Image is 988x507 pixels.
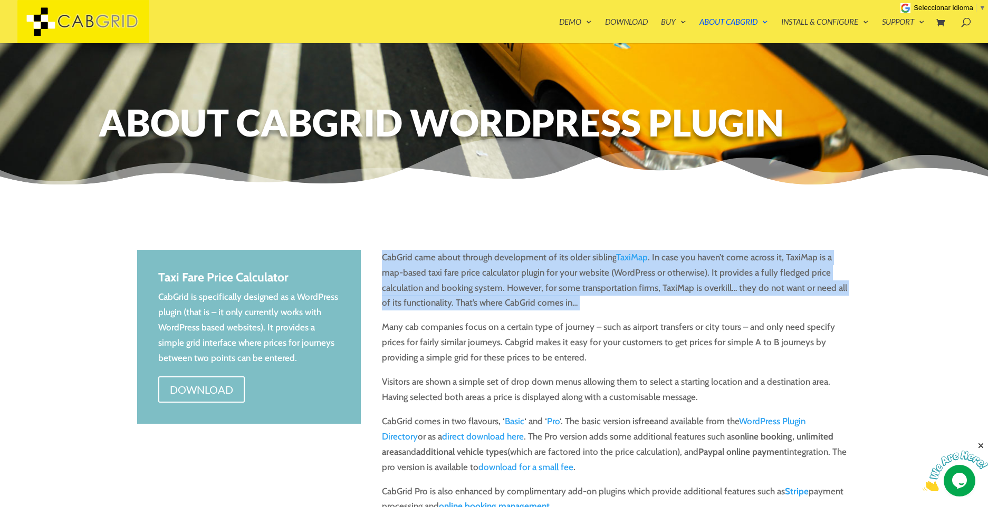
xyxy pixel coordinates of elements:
p: CabGrid came about through development of its older sibling . In case you haven’t come across it,... [382,250,851,320]
p: CabGrid is specifically designed as a WordPress plugin (that is – it only currently works with Wo... [158,289,340,366]
a: TaxiMap [616,252,648,262]
a: download for a small fee [478,462,573,472]
span: ▼ [979,4,986,12]
strong: online booking, [735,431,794,442]
strong: online [726,446,750,457]
a: CabGrid Taxi Plugin [17,15,149,26]
a: Download [158,376,245,403]
p: Many cab companies focus on a certain type of journey – such as airport transfers or city tours –... [382,319,851,374]
a: Stripe [785,486,809,496]
strong: additional vehicle types [416,446,507,457]
strong: payment [752,446,787,457]
a: Basic [505,416,524,426]
h1: About CabGrid WordPress Plugin [99,102,889,148]
iframe: chat widget [923,441,988,491]
a: Seleccionar idioma​ [914,4,986,12]
a: Support [882,18,925,43]
a: direct download here [442,431,524,442]
p: CabGrid comes in two flavours, ‘ ‘ and ‘ ‘. The basic version is and available from the or as a .... [382,414,851,484]
strong: unlimited areas [382,431,833,457]
a: WordPress Plugin Directory [382,416,805,442]
a: Demo [559,18,592,43]
a: Buy [661,18,686,43]
span: Seleccionar idioma [914,4,973,12]
h2: Taxi Fare Price Calculator [158,271,340,289]
a: About CabGrid [699,18,768,43]
a: Download [605,18,648,43]
a: Install & Configure [781,18,869,43]
strong: free [638,416,654,426]
p: Visitors are shown a simple set of drop down menus allowing them to select a starting location an... [382,374,851,414]
a: Pro [547,416,560,426]
strong: Paypal [698,446,724,457]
